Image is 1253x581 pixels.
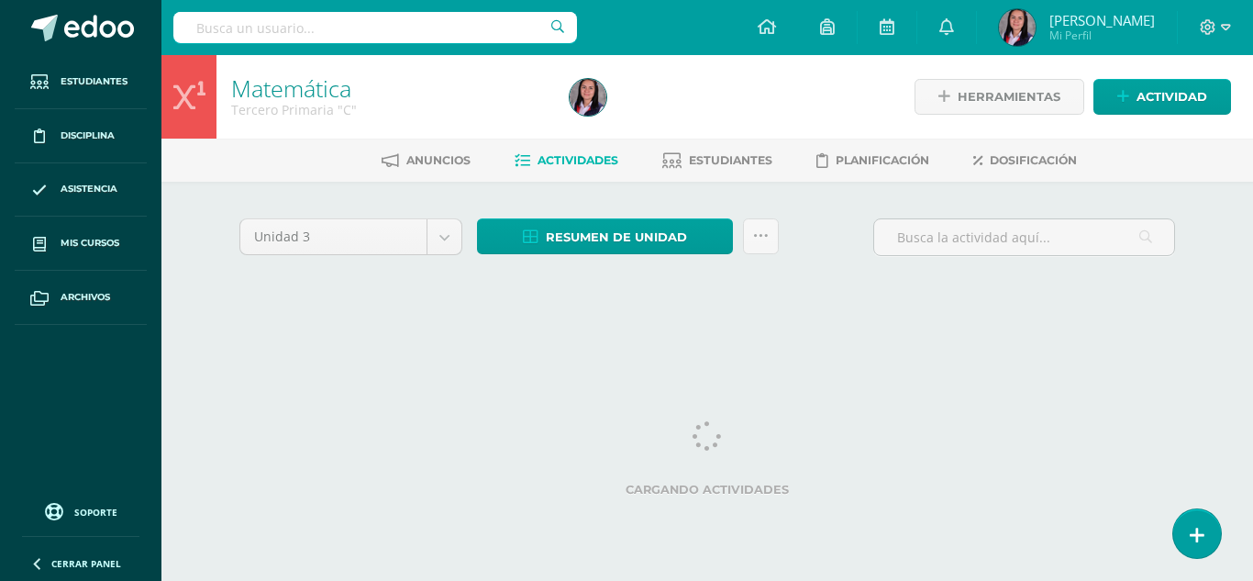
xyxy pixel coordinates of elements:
span: Herramientas [958,80,1060,114]
label: Cargando actividades [239,483,1175,497]
span: Cerrar panel [51,557,121,570]
a: Matemática [231,73,351,104]
a: Dosificación [973,146,1077,175]
a: Archivos [15,271,147,325]
h1: Matemática [231,75,548,101]
a: Anuncios [382,146,471,175]
span: Resumen de unidad [546,220,687,254]
a: Disciplina [15,109,147,163]
img: 1c93c93239aea7b13ad1b62200493693.png [570,79,606,116]
a: Actividad [1093,79,1231,115]
span: Archivos [61,290,110,305]
span: Actividades [538,153,618,167]
span: Mis cursos [61,236,119,251]
a: Estudiantes [15,55,147,109]
img: 1c93c93239aea7b13ad1b62200493693.png [999,9,1036,46]
span: Actividad [1137,80,1207,114]
a: Resumen de unidad [477,218,733,254]
span: Dosificación [990,153,1077,167]
span: [PERSON_NAME] [1049,11,1155,29]
span: Anuncios [406,153,471,167]
a: Estudiantes [662,146,772,175]
a: Planificación [816,146,929,175]
input: Busca la actividad aquí... [874,219,1174,255]
a: Actividades [515,146,618,175]
span: Mi Perfil [1049,28,1155,43]
a: Mis cursos [15,217,147,271]
a: Herramientas [915,79,1084,115]
a: Asistencia [15,163,147,218]
span: Soporte [74,506,117,519]
span: Estudiantes [689,153,772,167]
a: Soporte [22,498,139,523]
div: Tercero Primaria 'C' [231,101,548,118]
span: Asistencia [61,182,117,196]
span: Unidad 3 [254,219,413,254]
span: Planificación [836,153,929,167]
input: Busca un usuario... [173,12,577,43]
span: Estudiantes [61,74,128,89]
a: Unidad 3 [240,219,461,254]
span: Disciplina [61,128,115,143]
